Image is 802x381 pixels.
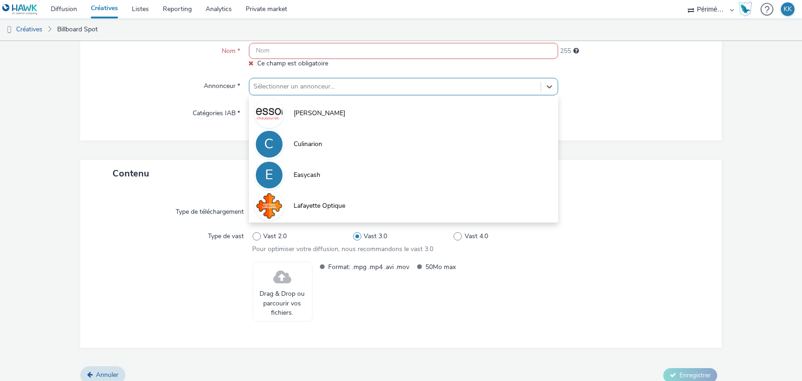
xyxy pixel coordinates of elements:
[738,2,752,17] img: Hawk Academy
[465,232,488,241] span: Vast 4.0
[426,262,507,272] span: 50Mo max
[294,109,346,118] span: [PERSON_NAME]
[253,245,434,253] span: Pour optimiser votre diffusion, nous recommandons le vast 3.0
[2,4,38,15] img: undefined Logo
[189,105,244,118] label: Catégories IAB *
[218,43,244,56] label: Nom *
[560,47,572,56] span: 255
[205,228,248,241] label: Type de vast
[784,2,792,16] div: KK
[263,232,287,241] span: Vast 2.0
[5,25,14,35] img: dooh
[249,43,558,59] input: Nom
[200,78,244,91] label: Annonceur *
[172,204,248,217] label: Type de téléchargement
[256,193,283,219] img: Lafayette Optique
[96,370,118,379] span: Annuler
[738,2,756,17] a: Hawk Academy
[256,100,283,127] img: Besson
[258,289,307,317] span: Drag & Drop ou parcourir vos fichiers.
[258,59,329,68] span: Ce champ est obligatoire
[364,232,387,241] span: Vast 3.0
[265,131,274,157] div: C
[329,262,410,272] span: Format: .mpg .mp4 .avi .mov
[294,201,346,211] span: Lafayette Optique
[294,140,323,149] span: Culinarion
[679,371,711,380] span: Enregistrer
[265,162,273,188] div: E
[574,47,579,56] div: 255 caractères maximum
[294,170,321,180] span: Easycash
[112,167,149,180] span: Contenu
[53,18,102,41] a: Billboard Spot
